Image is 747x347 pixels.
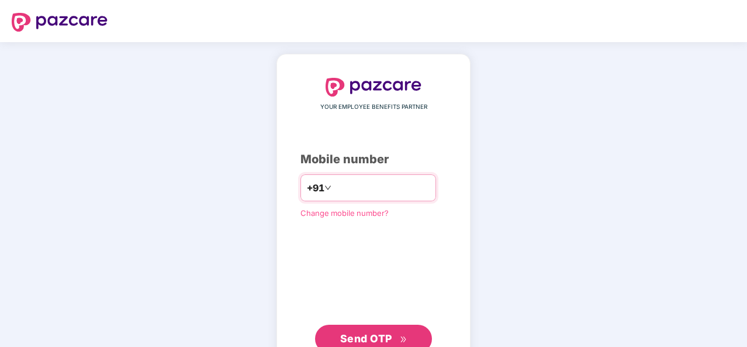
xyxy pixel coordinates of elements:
span: YOUR EMPLOYEE BENEFITS PARTNER [320,102,427,112]
span: +91 [307,181,324,195]
span: Send OTP [340,332,392,345]
div: Mobile number [300,150,447,169]
img: logo [326,78,421,97]
img: logo [12,13,108,32]
a: Change mobile number? [300,208,389,218]
span: down [324,184,331,191]
span: double-right [400,336,407,343]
